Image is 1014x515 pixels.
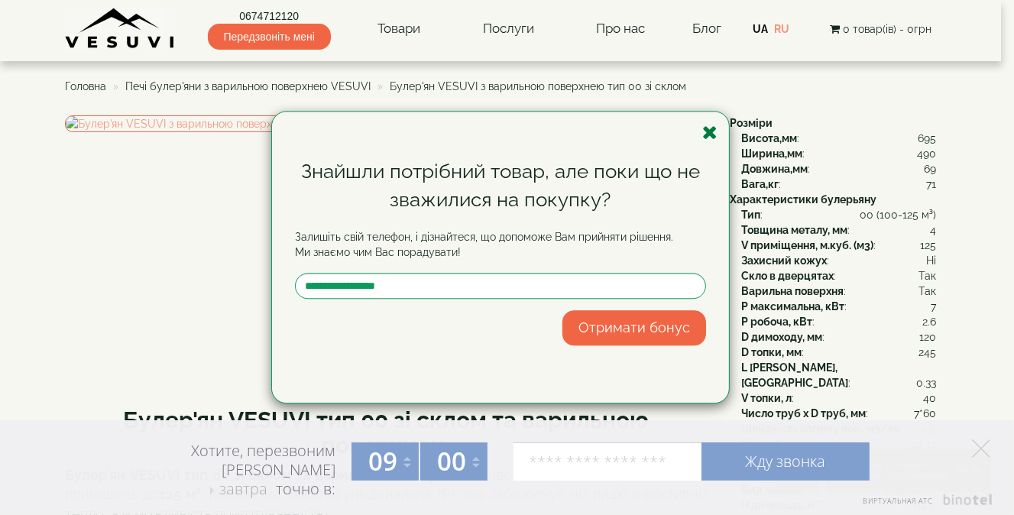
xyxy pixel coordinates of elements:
[562,311,706,346] button: Отримати бонус
[854,494,995,515] a: Виртуальная АТС
[368,444,397,478] span: 09
[133,441,336,500] div: Хотите, перезвоним [PERSON_NAME] точно в:
[295,157,706,214] div: Знайшли потрібний товар, але поки що не зважилися на покупку?
[220,478,268,499] span: завтра
[437,444,466,478] span: 00
[701,442,870,481] a: Жду звонка
[863,496,933,506] span: Виртуальная АТС
[295,230,706,261] p: Залишіть свій телефон, і дізнайтеся, що допоможе Вам прийняти рішення. Ми знаємо чим Вас порадувати!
